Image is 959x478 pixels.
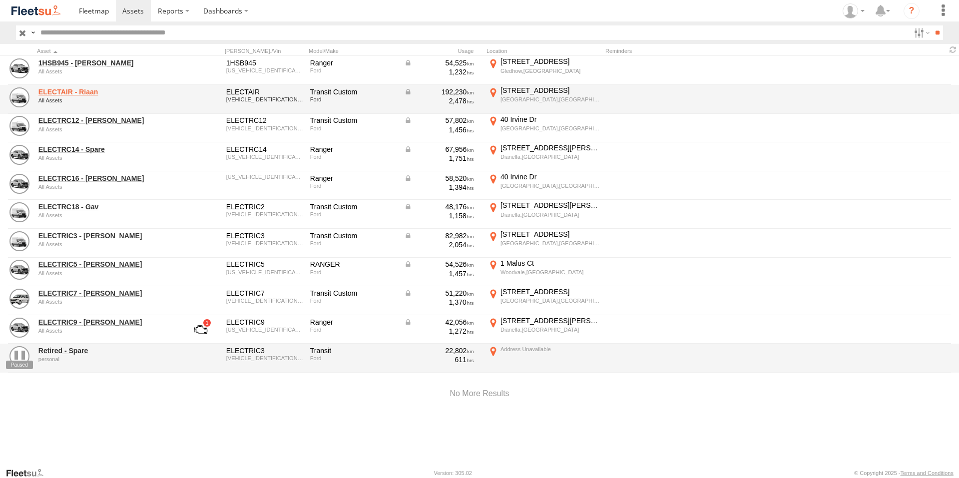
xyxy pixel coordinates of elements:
div: undefined [38,68,175,74]
div: [STREET_ADDRESS] [500,57,600,66]
div: [GEOGRAPHIC_DATA],[GEOGRAPHIC_DATA] [500,297,600,304]
div: undefined [38,299,175,305]
div: [STREET_ADDRESS][PERSON_NAME] [500,201,600,210]
div: MNAUMAF50FW514751 [226,269,303,275]
div: Ford [310,125,397,131]
div: Dianella,[GEOGRAPHIC_DATA] [500,211,600,218]
div: Transit Custom [310,289,397,298]
div: Data from Vehicle CANbus [404,145,474,154]
div: undefined [38,97,175,103]
div: undefined [38,241,175,247]
div: [GEOGRAPHIC_DATA],[GEOGRAPHIC_DATA] [500,125,600,132]
label: Search Filter Options [910,25,932,40]
a: ELECTRC16 - [PERSON_NAME] [38,174,175,183]
div: [GEOGRAPHIC_DATA],[GEOGRAPHIC_DATA] [500,182,600,189]
label: Click to View Current Location [486,259,601,286]
div: ELECTRIC3 [226,346,303,355]
div: Ford [310,298,397,304]
div: ELECTRIC5 [226,260,303,269]
a: View Asset Details [9,260,29,280]
div: Ranger [310,145,397,154]
div: WF0YXXTTGYKU87957 [226,298,303,304]
a: View Asset Details [9,318,29,338]
div: Ford [310,327,397,333]
a: ELECTRC12 - [PERSON_NAME] [38,116,175,125]
span: Refresh [947,45,959,54]
div: undefined [38,270,175,276]
div: Data from Vehicle CANbus [404,260,474,269]
div: Data from Vehicle CANbus [404,318,474,327]
div: Woodvale,[GEOGRAPHIC_DATA] [500,269,600,276]
a: View Asset Details [9,174,29,194]
div: 1,272 [404,327,474,336]
div: Ranger [310,174,397,183]
div: RANGER [310,260,397,269]
div: 1HSB945 [226,58,303,67]
div: MNAUMAF80GW574265 [226,154,303,160]
div: [PERSON_NAME]./Vin [225,47,305,54]
div: WF0YXXTTGYLS21315 [226,355,303,361]
div: ELECTRIC7 [226,289,303,298]
div: undefined [38,155,175,161]
div: Transit Custom [310,87,397,96]
a: View Asset Details [9,58,29,78]
div: undefined [38,356,175,362]
div: Version: 305.02 [434,470,472,476]
div: [GEOGRAPHIC_DATA],[GEOGRAPHIC_DATA] [500,240,600,247]
div: Data from Vehicle CANbus [404,116,474,125]
label: Click to View Current Location [486,143,601,170]
i: ? [904,3,920,19]
a: Terms and Conditions [901,470,954,476]
div: undefined [38,184,175,190]
div: Ford [310,183,397,189]
a: View Asset Details [9,202,29,222]
div: Ranger [310,58,397,67]
div: Ranger [310,318,397,327]
label: Click to View Current Location [486,287,601,314]
div: ELECTRIC3 [226,231,303,240]
div: 1,751 [404,154,474,163]
div: © Copyright 2025 - [854,470,954,476]
div: WF0YXXTTGYLS21315 [226,240,303,246]
a: Visit our Website [5,468,51,478]
div: 1,232 [404,67,474,76]
a: ELECTRIC5 - [PERSON_NAME] [38,260,175,269]
img: fleetsu-logo-horizontal.svg [10,4,62,17]
a: ELECTRIC7 - [PERSON_NAME] [38,289,175,298]
div: Transit Custom [310,202,397,211]
div: ELECTAIR [226,87,303,96]
div: Dianella,[GEOGRAPHIC_DATA] [500,326,600,333]
div: Ford [310,67,397,73]
a: Retired - Spare [38,346,175,355]
div: WF0YXXTTGYNJ17812 [226,96,303,102]
div: Ford [310,269,397,275]
div: [STREET_ADDRESS] [500,287,600,296]
a: View Asset Details [9,145,29,165]
div: ELECTRC14 [226,145,303,154]
div: Data from Vehicle CANbus [404,87,474,96]
div: undefined [38,126,175,132]
div: [STREET_ADDRESS][PERSON_NAME] [500,143,600,152]
div: 1,370 [404,298,474,307]
div: 1 Malus Ct [500,259,600,268]
div: ELECTRIC9 [226,318,303,327]
label: Click to View Current Location [486,316,601,343]
div: [STREET_ADDRESS] [500,230,600,239]
div: 22,802 [404,346,474,355]
div: 1,394 [404,183,474,192]
label: Click to View Current Location [486,115,601,142]
div: Transit [310,346,397,355]
a: View Asset Details [9,87,29,107]
div: 611 [404,355,474,364]
a: ELECTRIC3 - [PERSON_NAME] [38,231,175,240]
div: 40 Irvine Dr [500,172,600,181]
div: Data from Vehicle CANbus [404,202,474,211]
a: View Asset Details [9,116,29,136]
div: 40 Irvine Dr [500,115,600,124]
a: ELECTAIR - Riaan [38,87,175,96]
div: Data from Vehicle CANbus [404,231,474,240]
a: View Asset Details [9,346,29,366]
label: Click to View Current Location [486,201,601,228]
div: Transit Custom [310,231,397,240]
label: Click to View Current Location [486,345,601,372]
